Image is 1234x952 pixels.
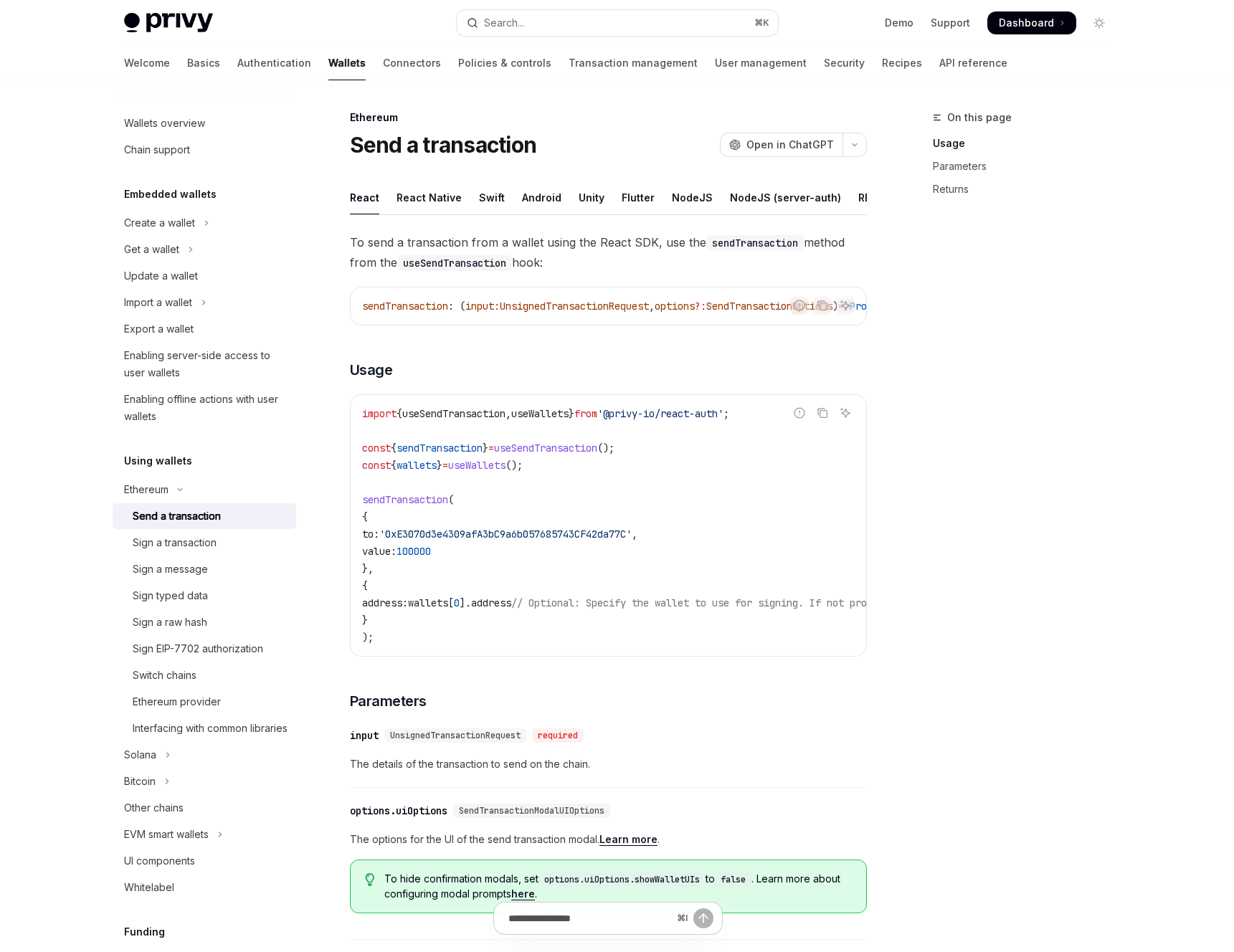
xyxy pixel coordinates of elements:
[124,294,192,311] div: Import a wallet
[113,503,296,529] a: Send a transaction
[672,181,713,214] div: NodeJS
[124,320,194,338] div: Export a wallet
[494,300,500,313] span: :
[113,343,296,386] a: Enabling server-side access to user wallets
[832,300,838,313] span: )
[362,407,397,420] span: import
[632,528,637,541] span: ,
[391,459,397,472] span: {
[362,442,391,454] span: const
[720,133,843,157] button: Open in ChatGPT
[113,530,296,556] a: Sign a transaction
[494,442,597,454] span: useSendTransaction
[113,237,296,262] button: Toggle Get a wallet section
[113,689,296,715] a: Ethereum provider
[133,720,288,737] div: Interfacing with common libraries
[574,407,597,420] span: from
[133,614,207,631] div: Sign a raw hash
[599,833,658,846] a: Learn more
[113,822,296,847] button: Toggle EVM smart wallets section
[471,596,511,609] span: address
[124,347,288,381] div: Enabling server-side access to user wallets
[933,132,1122,155] a: Usage
[133,561,208,578] div: Sign a message
[124,746,156,763] div: Solana
[939,46,1007,80] a: API reference
[133,534,217,551] div: Sign a transaction
[113,290,296,315] button: Toggle Import a wallet section
[124,267,198,285] div: Update a wallet
[695,300,706,313] span: ?:
[479,181,505,214] div: Swift
[113,386,296,429] a: Enabling offline actions with user wallets
[124,186,217,203] h5: Embedded wallets
[397,459,437,472] span: wallets
[350,831,867,848] span: The options for the UI of the send transaction modal. .
[813,404,832,422] button: Copy the contents from the code block
[124,879,174,896] div: Whitelabel
[113,636,296,662] a: Sign EIP-7702 authorization
[397,255,512,271] code: useSendTransaction
[362,562,374,575] span: },
[113,137,296,163] a: Chain support
[350,360,393,380] span: Usage
[448,300,465,313] span: : (
[362,459,391,472] span: const
[133,693,221,710] div: Ethereum provider
[350,132,537,158] h1: Send a transaction
[824,46,865,80] a: Security
[746,138,834,152] span: Open in ChatGPT
[362,631,374,644] span: );
[522,181,561,214] div: Android
[858,181,903,214] div: REST API
[113,556,296,582] a: Sign a message
[362,579,368,592] span: {
[442,459,448,472] span: =
[622,181,655,214] div: Flutter
[538,872,706,887] code: options.uiOptions.showWalletUIs
[113,795,296,821] a: Other chains
[706,235,804,251] code: sendTransaction
[397,181,462,214] div: React Native
[113,715,296,741] a: Interfacing with common libraries
[448,459,506,472] span: useWallets
[500,300,649,313] span: UnsignedTransactionRequest
[397,407,402,420] span: {
[113,609,296,635] a: Sign a raw hash
[384,872,851,901] span: To hide confirmation modals, set to . Learn more about configuring modal prompts .
[488,442,494,454] span: =
[124,826,209,843] div: EVM smart wallets
[350,804,447,818] div: options.uiOptions
[790,296,809,315] button: Report incorrect code
[454,596,460,609] span: 0
[113,662,296,688] a: Switch chains
[569,407,574,420] span: }
[124,241,179,258] div: Get a wallet
[124,115,205,132] div: Wallets overview
[124,214,195,232] div: Create a wallet
[124,46,170,80] a: Welcome
[999,16,1054,30] span: Dashboard
[187,46,220,80] a: Basics
[715,46,807,80] a: User management
[532,728,584,743] div: required
[885,16,913,30] a: Demo
[133,587,208,604] div: Sign typed data
[237,46,311,80] a: Authentication
[113,583,296,609] a: Sign typed data
[511,407,569,420] span: useWallets
[882,46,922,80] a: Recipes
[113,110,296,136] a: Wallets overview
[448,493,454,506] span: (
[458,46,551,80] a: Policies & controls
[328,46,366,80] a: Wallets
[124,481,169,498] div: Ethereum
[362,614,368,627] span: }
[931,16,970,30] a: Support
[511,596,1079,609] span: // Optional: Specify the wallet to use for signing. If not provided, the first wallet will be used.
[484,14,524,32] div: Search...
[383,46,441,80] a: Connectors
[649,300,655,313] span: ,
[113,316,296,342] a: Export a wallet
[124,852,195,870] div: UI components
